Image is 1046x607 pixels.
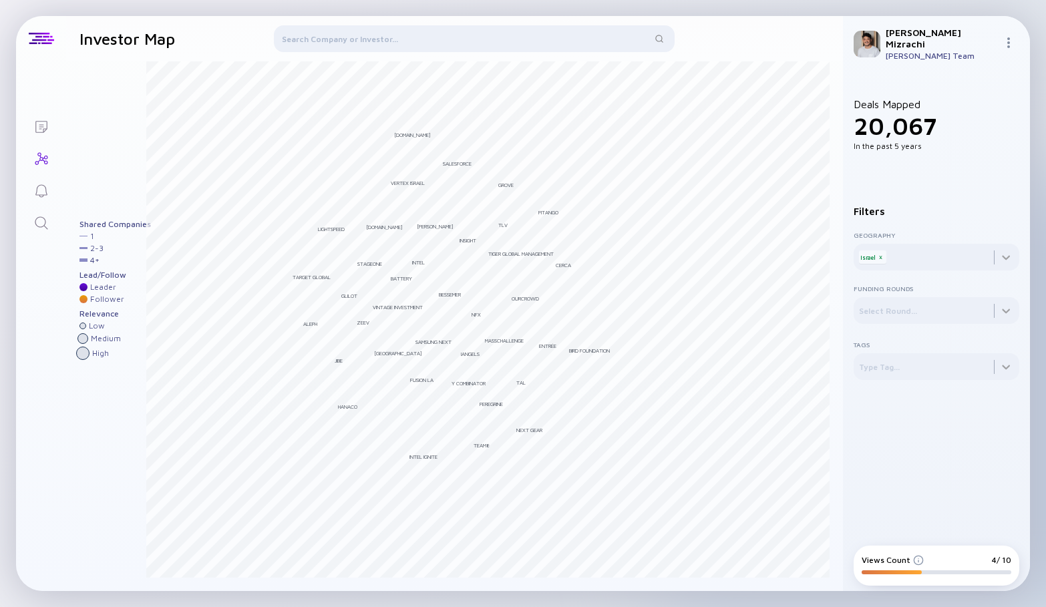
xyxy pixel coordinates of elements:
[79,309,151,319] div: Relevance
[439,291,461,298] div: Bessemer
[410,377,433,383] div: Fusion LA
[391,180,425,186] div: Vertex Israel
[16,110,66,142] a: Lists
[293,274,331,280] div: Target Global
[79,270,151,280] div: Lead/Follow
[338,403,357,410] div: Hanaco
[859,250,886,264] div: Israel
[461,351,480,357] div: iAngels
[516,427,542,433] div: Next Gear
[854,31,880,57] img: Elroy Profile Picture
[318,226,345,232] div: Lightspeed
[569,347,610,354] div: BIRD Foundation
[391,275,412,282] div: Battery
[854,141,1019,151] div: In the past 5 years
[16,206,66,238] a: Search
[516,379,526,386] div: Tal
[556,262,571,268] div: Cerca
[90,282,116,292] div: Leader
[538,209,558,216] div: Pitango
[512,295,539,302] div: OurCrowd
[16,142,66,174] a: Investor Map
[90,232,94,241] div: 1
[452,380,486,387] div: Y Combinator
[498,222,508,228] div: TLV
[90,294,124,304] div: Follower
[394,132,431,138] div: [DOMAIN_NAME]
[485,337,524,344] div: MassChallenge
[357,319,369,326] div: Zeev
[335,357,343,364] div: Jibe
[90,256,100,265] div: 4 +
[488,250,554,257] div: Tiger Global Management
[417,223,454,230] div: [PERSON_NAME]
[357,260,382,267] div: StageOne
[79,220,151,229] div: Shared Companies
[886,51,998,61] div: [PERSON_NAME] Team
[366,224,403,230] div: [DOMAIN_NAME]
[886,27,998,49] div: [PERSON_NAME] Mizrachi
[854,112,937,140] span: 20,067
[89,321,105,331] div: Low
[877,254,885,262] div: x
[91,334,121,343] div: Medium
[474,442,490,449] div: Team8
[303,321,317,327] div: Aleph
[341,292,357,299] div: Glilot
[90,244,104,253] div: 2 - 3
[854,206,1019,217] div: Filters
[472,311,481,318] div: NFX
[862,555,924,565] div: Views Count
[498,182,514,188] div: Grove
[16,174,66,206] a: Reminders
[460,237,476,244] div: Insight
[92,349,109,358] div: High
[373,304,423,311] div: Vintage Investment
[991,555,1011,565] div: 4/ 10
[374,350,422,357] div: [GEOGRAPHIC_DATA]
[415,339,452,345] div: Samsung Next
[1003,37,1014,48] img: Menu
[539,343,556,349] div: Entrée
[412,259,425,266] div: Intel
[409,453,438,460] div: Intel Ignite
[854,98,1019,151] div: Deals Mapped
[79,29,175,48] h1: Investor Map
[443,160,472,167] div: Salesforce
[480,401,503,407] div: Peregrine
